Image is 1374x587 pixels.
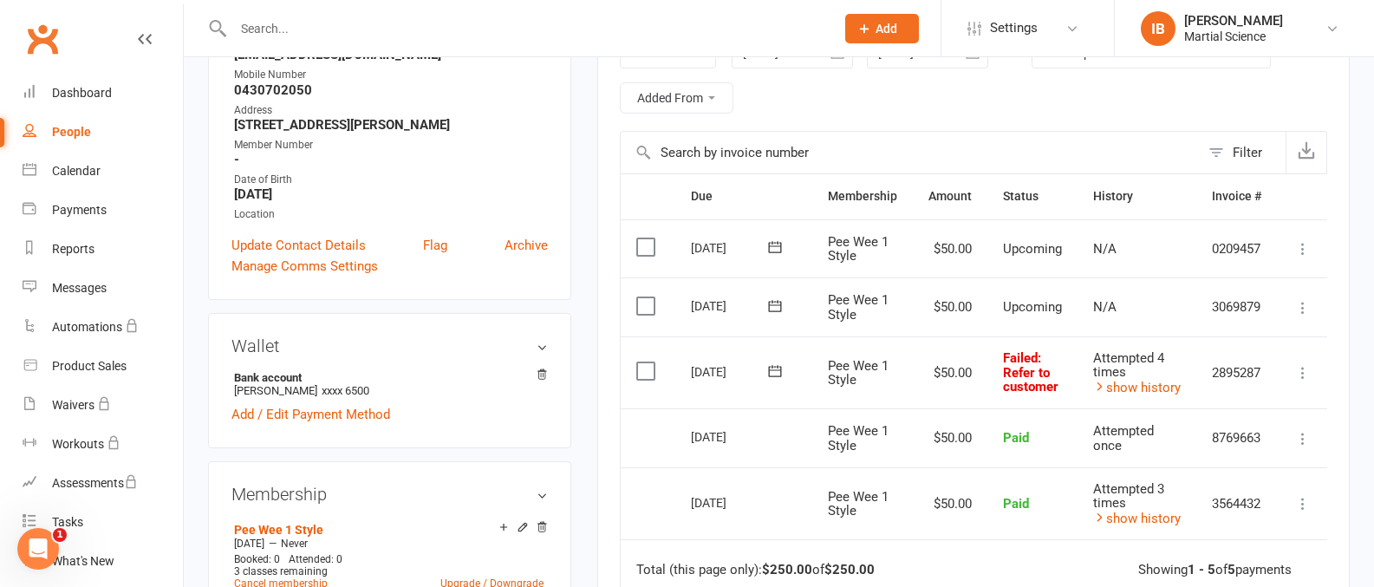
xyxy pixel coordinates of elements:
[52,125,91,139] div: People
[234,206,548,223] div: Location
[234,82,548,98] strong: 0430702050
[23,230,183,269] a: Reports
[1184,13,1283,29] div: [PERSON_NAME]
[824,562,875,577] strong: $250.00
[636,563,875,577] div: Total (this page only): of
[675,174,812,218] th: Due
[1196,336,1277,409] td: 2895287
[281,538,308,550] span: Never
[231,369,548,400] li: [PERSON_NAME]
[52,515,83,529] div: Tasks
[1003,496,1029,512] span: Paid
[1184,29,1283,44] div: Martial Science
[828,423,889,453] span: Pee Wee 1 Style
[1093,299,1117,315] span: N/A
[52,437,104,451] div: Workouts
[23,386,183,425] a: Waivers
[52,242,94,256] div: Reports
[52,281,107,295] div: Messages
[691,292,771,319] div: [DATE]
[1093,511,1181,526] a: show history
[505,235,548,256] a: Archive
[987,174,1078,218] th: Status
[1093,481,1164,512] span: Attempted 3 times
[691,489,771,516] div: [DATE]
[828,358,889,388] span: Pee Wee 1 Style
[231,485,548,504] h3: Membership
[52,398,94,412] div: Waivers
[52,203,107,217] div: Payments
[23,191,183,230] a: Payments
[1003,299,1062,315] span: Upcoming
[23,347,183,386] a: Product Sales
[21,17,64,61] a: Clubworx
[23,74,183,113] a: Dashboard
[1003,241,1062,257] span: Upcoming
[234,102,548,119] div: Address
[230,537,548,551] div: —
[990,9,1038,48] span: Settings
[1188,562,1215,577] strong: 1 - 5
[23,113,183,152] a: People
[913,408,987,467] td: $50.00
[231,336,548,355] h3: Wallet
[691,423,771,450] div: [DATE]
[1196,408,1277,467] td: 8769663
[913,467,987,540] td: $50.00
[828,234,889,264] span: Pee Wee 1 Style
[423,235,447,256] a: Flag
[52,554,114,568] div: What's New
[234,172,548,188] div: Date of Birth
[1138,563,1292,577] div: Showing of payments
[1196,174,1277,218] th: Invoice #
[691,234,771,261] div: [DATE]
[234,538,264,550] span: [DATE]
[691,358,771,385] div: [DATE]
[52,359,127,373] div: Product Sales
[52,164,101,178] div: Calendar
[1200,132,1286,173] button: Filter
[1227,562,1235,577] strong: 5
[52,320,122,334] div: Automations
[234,553,280,565] span: Booked: 0
[17,528,59,570] iframe: Intercom live chat
[23,464,183,503] a: Assessments
[913,277,987,336] td: $50.00
[23,152,183,191] a: Calendar
[1093,350,1164,381] span: Attempted 4 times
[23,269,183,308] a: Messages
[52,86,112,100] div: Dashboard
[23,425,183,464] a: Workouts
[1196,467,1277,540] td: 3564432
[1196,277,1277,336] td: 3069879
[234,117,548,133] strong: [STREET_ADDRESS][PERSON_NAME]
[23,503,183,542] a: Tasks
[913,219,987,278] td: $50.00
[812,174,913,218] th: Membership
[23,308,183,347] a: Automations
[228,16,823,41] input: Search...
[1093,380,1181,395] a: show history
[762,562,812,577] strong: $250.00
[1093,241,1117,257] span: N/A
[234,371,539,384] strong: Bank account
[1078,174,1196,218] th: History
[231,256,378,277] a: Manage Comms Settings
[234,67,548,83] div: Mobile Number
[52,476,138,490] div: Assessments
[234,186,548,202] strong: [DATE]
[621,132,1200,173] input: Search by invoice number
[231,235,366,256] a: Update Contact Details
[289,553,342,565] span: Attended: 0
[913,336,987,409] td: $50.00
[828,292,889,323] span: Pee Wee 1 Style
[1141,11,1175,46] div: IB
[231,404,390,425] a: Add / Edit Payment Method
[234,565,328,577] span: 3 classes remaining
[1003,350,1058,395] span: : Refer to customer
[53,528,67,542] span: 1
[1196,219,1277,278] td: 0209457
[322,384,369,397] span: xxxx 6500
[234,523,323,537] a: Pee Wee 1 Style
[23,542,183,581] a: What's New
